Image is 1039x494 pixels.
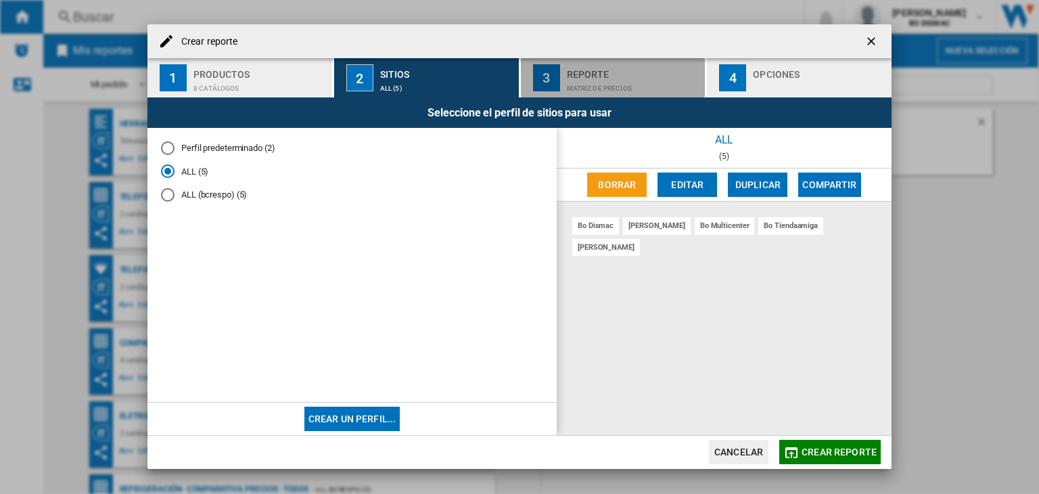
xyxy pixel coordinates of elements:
[175,35,237,49] h4: Crear reporte
[753,64,886,78] div: Opciones
[572,239,640,256] div: [PERSON_NAME]
[161,165,543,178] md-radio-button: ALL (5)
[161,141,543,154] md-radio-button: Perfil predeterminado (2)
[160,64,187,91] div: 1
[587,173,647,197] button: Borrar
[567,64,700,78] div: Reporte
[707,58,892,97] button: 4 Opciones
[533,64,560,91] div: 3
[346,64,373,91] div: 2
[864,35,881,51] ng-md-icon: getI18NText('BUTTONS.CLOSE_DIALOG')
[147,58,333,97] button: 1 Productos 8 catálogos
[695,217,755,234] div: bo multicenter
[709,440,768,464] button: Cancelar
[798,173,860,197] button: Compartir
[521,58,707,97] button: 3 Reporte Matriz de precios
[802,447,877,457] span: Crear reporte
[567,78,700,92] div: Matriz de precios
[779,440,881,464] button: Crear reporte
[758,217,823,234] div: bo tiendaamiga
[334,58,520,97] button: 2 Sitios ALL (5)
[380,64,513,78] div: Sitios
[147,97,892,128] div: Seleccione el perfil de sitios para usar
[859,28,886,55] button: getI18NText('BUTTONS.CLOSE_DIALOG')
[380,78,513,92] div: ALL (5)
[304,407,400,431] button: Crear un perfil...
[557,128,892,152] div: ALL
[572,217,619,234] div: bo dismac
[623,217,691,234] div: [PERSON_NAME]
[193,78,327,92] div: 8 catálogos
[557,152,892,161] div: (5)
[193,64,327,78] div: Productos
[657,173,717,197] button: Editar
[719,64,746,91] div: 4
[728,173,787,197] button: Duplicar
[161,189,543,202] md-radio-button: ALL (bcrespo) (5)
